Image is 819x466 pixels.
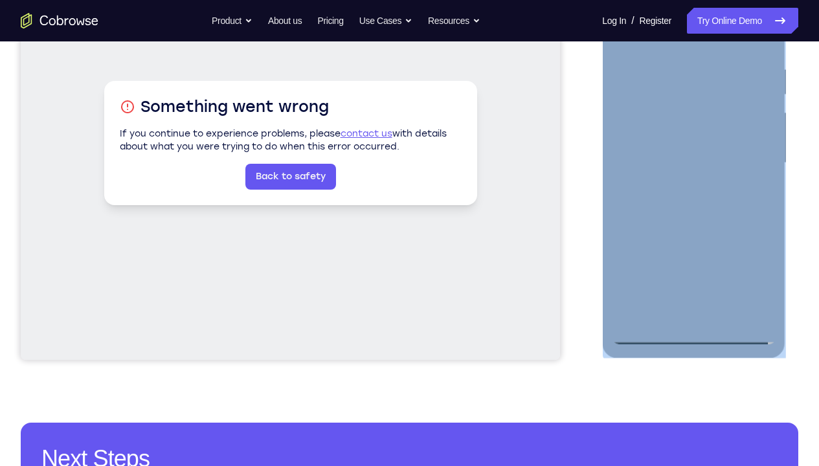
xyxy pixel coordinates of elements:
a: Pricing [317,8,343,34]
a: Try Online Demo [687,8,798,34]
button: Product [212,8,252,34]
a: About us [268,8,302,34]
h1: Something went wrong [99,170,441,191]
a: Register [640,8,671,34]
a: Go to the home page [21,13,98,28]
a: Log In [602,8,626,34]
p: If you continue to experience problems, please with details about what you were trying to do when... [99,201,441,227]
a: Back to safety [225,238,315,263]
button: Resources [428,8,480,34]
a: contact us [320,202,372,213]
button: Use Cases [359,8,412,34]
span: / [631,13,634,28]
